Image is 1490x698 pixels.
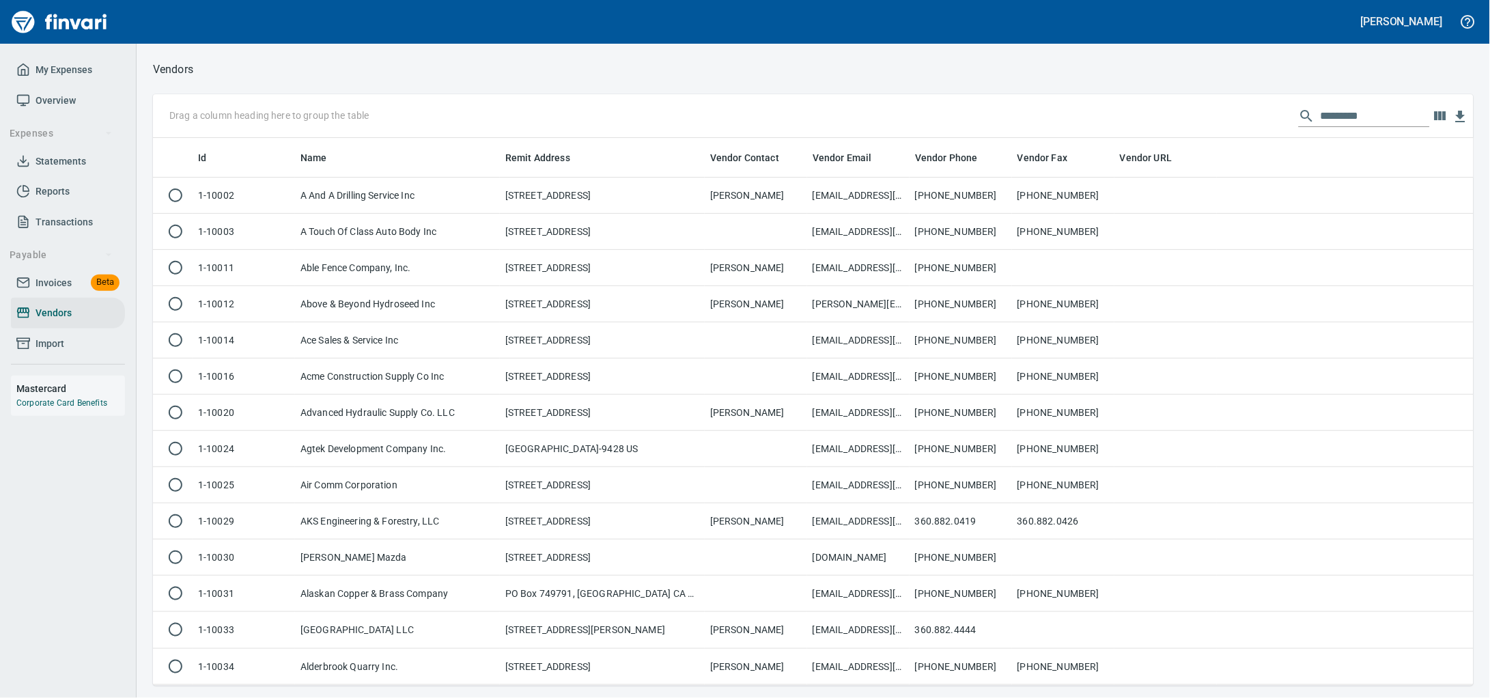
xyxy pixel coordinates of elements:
td: [STREET_ADDRESS] [500,250,705,286]
span: Remit Address [505,150,588,166]
span: Overview [36,92,76,109]
td: Alaskan Copper & Brass Company [295,576,500,612]
td: PO Box 749791, [GEOGRAPHIC_DATA] CA 90074-9791 US [500,576,705,612]
a: Reports [11,176,125,207]
td: [PHONE_NUMBER] [910,322,1012,359]
span: Vendor Email [813,150,890,166]
td: [PHONE_NUMBER] [1012,395,1114,431]
td: [PERSON_NAME] [705,178,807,214]
a: Finvari [8,5,111,38]
td: AKS Engineering & Forestry, LLC [295,503,500,540]
h5: [PERSON_NAME] [1361,14,1443,29]
a: Overview [11,85,125,116]
td: [STREET_ADDRESS] [500,286,705,322]
td: [EMAIL_ADDRESS][DOMAIN_NAME] [807,178,910,214]
span: Invoices [36,275,72,292]
span: Name [300,150,327,166]
td: [EMAIL_ADDRESS][DOMAIN_NAME] [807,359,910,395]
td: [EMAIL_ADDRESS][DOMAIN_NAME] ; [EMAIL_ADDRESS][DOMAIN_NAME] [807,503,910,540]
td: [STREET_ADDRESS] [500,322,705,359]
td: [PHONE_NUMBER] [910,359,1012,395]
td: [STREET_ADDRESS] [500,467,705,503]
td: [EMAIL_ADDRESS][DOMAIN_NAME] [807,250,910,286]
button: [PERSON_NAME] [1358,11,1446,32]
span: Remit Address [505,150,570,166]
td: [DOMAIN_NAME] [807,540,910,576]
a: Transactions [11,207,125,238]
td: [PERSON_NAME][EMAIL_ADDRESS][DOMAIN_NAME] [807,286,910,322]
span: Vendor Contact [710,150,797,166]
span: Import [36,335,64,352]
td: Air Comm Corporation [295,467,500,503]
td: 1-10011 [193,250,295,286]
td: [STREET_ADDRESS] [500,359,705,395]
span: Transactions [36,214,93,231]
span: Vendor Contact [710,150,779,166]
td: 1-10034 [193,649,295,685]
td: [STREET_ADDRESS] [500,395,705,431]
button: Payable [4,242,118,268]
button: Download table [1450,107,1471,127]
td: A Touch Of Class Auto Body Inc [295,214,500,250]
td: [PERSON_NAME] Mazda [295,540,500,576]
td: [PHONE_NUMBER] [1012,286,1114,322]
td: 1-10029 [193,503,295,540]
td: [PHONE_NUMBER] [1012,178,1114,214]
td: [PERSON_NAME] [705,250,807,286]
span: Vendor Fax [1017,150,1086,166]
td: [EMAIL_ADDRESS][DOMAIN_NAME];[PERSON_NAME][EMAIL_ADDRESS][DOMAIN_NAME] [807,612,910,648]
td: [PHONE_NUMBER] [1012,576,1114,612]
span: Vendor Phone [915,150,978,166]
td: [PHONE_NUMBER] [1012,359,1114,395]
td: [STREET_ADDRESS] [500,649,705,685]
td: Above & Beyond Hydroseed Inc [295,286,500,322]
td: [PHONE_NUMBER] [1012,322,1114,359]
a: Vendors [11,298,125,329]
td: [EMAIL_ADDRESS][DOMAIN_NAME] [807,214,910,250]
td: 1-10002 [193,178,295,214]
td: [EMAIL_ADDRESS][DOMAIN_NAME] [807,649,910,685]
td: [EMAIL_ADDRESS][DOMAIN_NAME] [807,576,910,612]
span: Expenses [10,125,113,142]
td: [PHONE_NUMBER] [910,286,1012,322]
td: 1-10024 [193,431,295,467]
span: Vendors [36,305,72,322]
td: 1-10012 [193,286,295,322]
td: [PHONE_NUMBER] [1012,467,1114,503]
td: 1-10025 [193,467,295,503]
span: Beta [91,275,120,290]
td: 1-10031 [193,576,295,612]
span: Vendor URL [1120,150,1190,166]
td: [GEOGRAPHIC_DATA]-9428 US [500,431,705,467]
td: [PERSON_NAME] [705,649,807,685]
td: [PHONE_NUMBER] [1012,649,1114,685]
p: Vendors [153,61,193,78]
td: Ace Sales & Service Inc [295,322,500,359]
button: Choose columns to display [1430,106,1450,126]
td: [PHONE_NUMBER] [910,431,1012,467]
td: [PHONE_NUMBER] [910,540,1012,576]
td: 1-10014 [193,322,295,359]
td: [EMAIL_ADDRESS][DOMAIN_NAME] [807,322,910,359]
td: Able Fence Company, Inc. [295,250,500,286]
a: My Expenses [11,55,125,85]
td: 360.882.0419 [910,503,1012,540]
td: 1-10016 [193,359,295,395]
p: Drag a column heading here to group the table [169,109,369,122]
td: 360.882.4444 [910,612,1012,648]
span: Vendor Email [813,150,872,166]
td: 360.882.0426 [1012,503,1114,540]
nav: breadcrumb [153,61,193,78]
td: [PHONE_NUMBER] [1012,214,1114,250]
td: [STREET_ADDRESS] [500,178,705,214]
td: Acme Construction Supply Co Inc [295,359,500,395]
td: A And A Drilling Service Inc [295,178,500,214]
td: 1-10033 [193,612,295,648]
td: [PHONE_NUMBER] [910,467,1012,503]
span: Vendor URL [1120,150,1172,166]
td: [STREET_ADDRESS] [500,214,705,250]
td: [PERSON_NAME] [705,286,807,322]
td: [PHONE_NUMBER] [910,250,1012,286]
td: [PHONE_NUMBER] [1012,431,1114,467]
a: Statements [11,146,125,177]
